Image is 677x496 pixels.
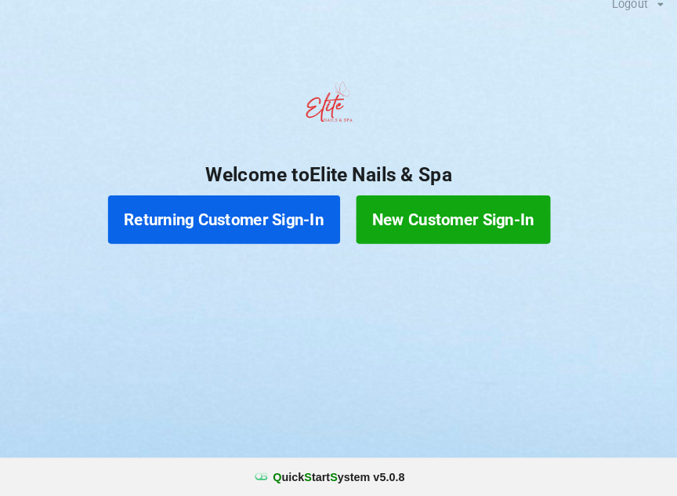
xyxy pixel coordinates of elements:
[265,469,281,485] img: favicon.ico
[124,203,349,250] button: Returning Customer Sign-In
[307,86,370,148] img: EliteNailsSpa-Logo1.png
[315,471,322,483] span: S
[339,471,346,483] span: S
[284,469,412,485] b: uick tart ystem v 5.0.8
[284,471,293,483] span: Q
[365,203,554,250] button: New Customer Sign-In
